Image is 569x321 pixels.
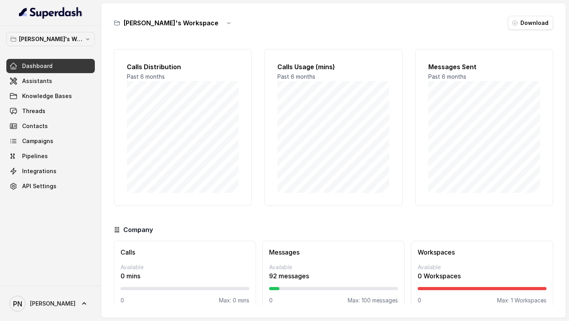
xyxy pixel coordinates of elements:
a: Knowledge Bases [6,89,95,103]
span: Pipelines [22,152,48,160]
span: API Settings [22,182,57,190]
a: Pipelines [6,149,95,163]
span: Past 6 months [428,73,466,80]
h2: Messages Sent [428,62,540,72]
p: 92 messages [269,271,398,281]
span: Assistants [22,77,52,85]
a: Campaigns [6,134,95,148]
a: Contacts [6,119,95,133]
p: Available [269,263,398,271]
button: Download [508,16,553,30]
p: [PERSON_NAME]'s Workspace [19,34,82,44]
span: Campaigns [22,137,53,145]
h3: Messages [269,247,398,257]
p: Max: 100 messages [348,296,398,304]
p: 0 [121,296,124,304]
span: Knowledge Bases [22,92,72,100]
span: Past 6 months [277,73,315,80]
h2: Calls Distribution [127,62,239,72]
p: Available [121,263,249,271]
h3: Calls [121,247,249,257]
a: API Settings [6,179,95,193]
p: Max: 0 mins [219,296,249,304]
text: PN [13,300,22,308]
span: Dashboard [22,62,53,70]
span: Contacts [22,122,48,130]
button: [PERSON_NAME]'s Workspace [6,32,95,46]
h3: Workspaces [418,247,546,257]
a: Threads [6,104,95,118]
span: Past 6 months [127,73,165,80]
span: Integrations [22,167,57,175]
p: Available [418,263,546,271]
a: [PERSON_NAME] [6,293,95,315]
h3: Company [123,225,153,234]
a: Integrations [6,164,95,178]
p: 0 Workspaces [418,271,546,281]
span: [PERSON_NAME] [30,300,75,308]
p: 0 mins [121,271,249,281]
p: Max: 1 Workspaces [497,296,546,304]
p: 0 [269,296,273,304]
a: Assistants [6,74,95,88]
a: Dashboard [6,59,95,73]
h2: Calls Usage (mins) [277,62,389,72]
img: light.svg [19,6,83,19]
p: 0 [418,296,421,304]
h3: [PERSON_NAME]'s Workspace [123,18,219,28]
span: Threads [22,107,45,115]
